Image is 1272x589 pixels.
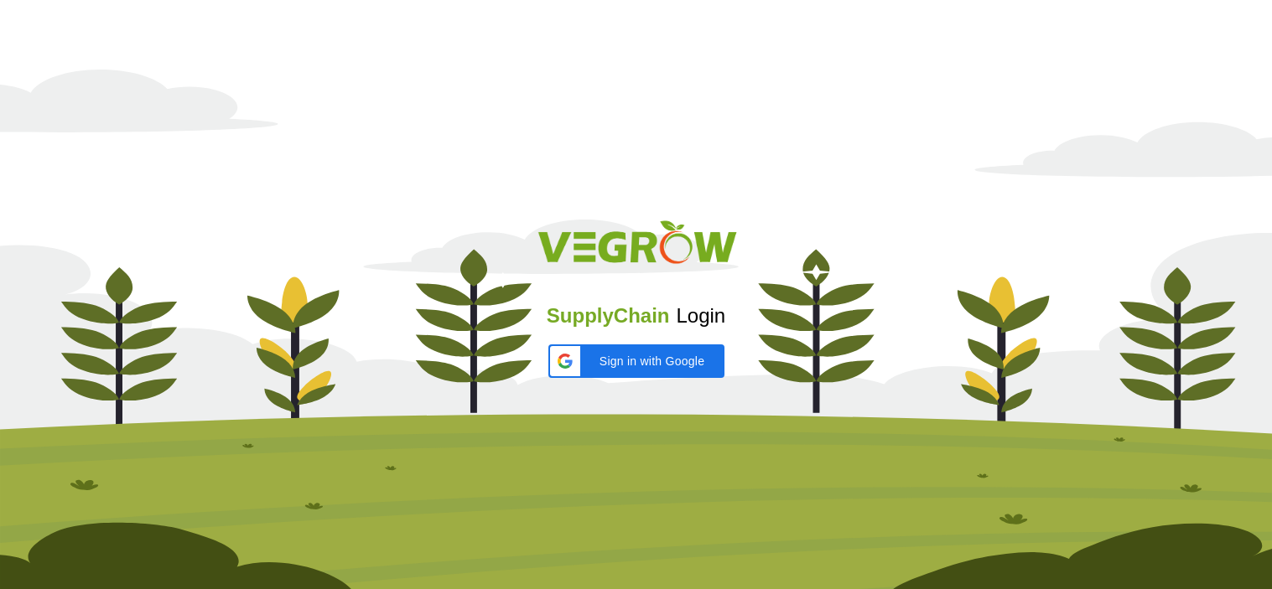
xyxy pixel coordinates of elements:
div: Sign in with Google [548,344,724,378]
span: Sign in with Google [590,353,714,370]
iframe: Sign in with Google Button [540,376,733,413]
img: Vegrow Logo [532,211,741,281]
span: SupplyChain [547,304,670,327]
span: Login [676,304,725,327]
